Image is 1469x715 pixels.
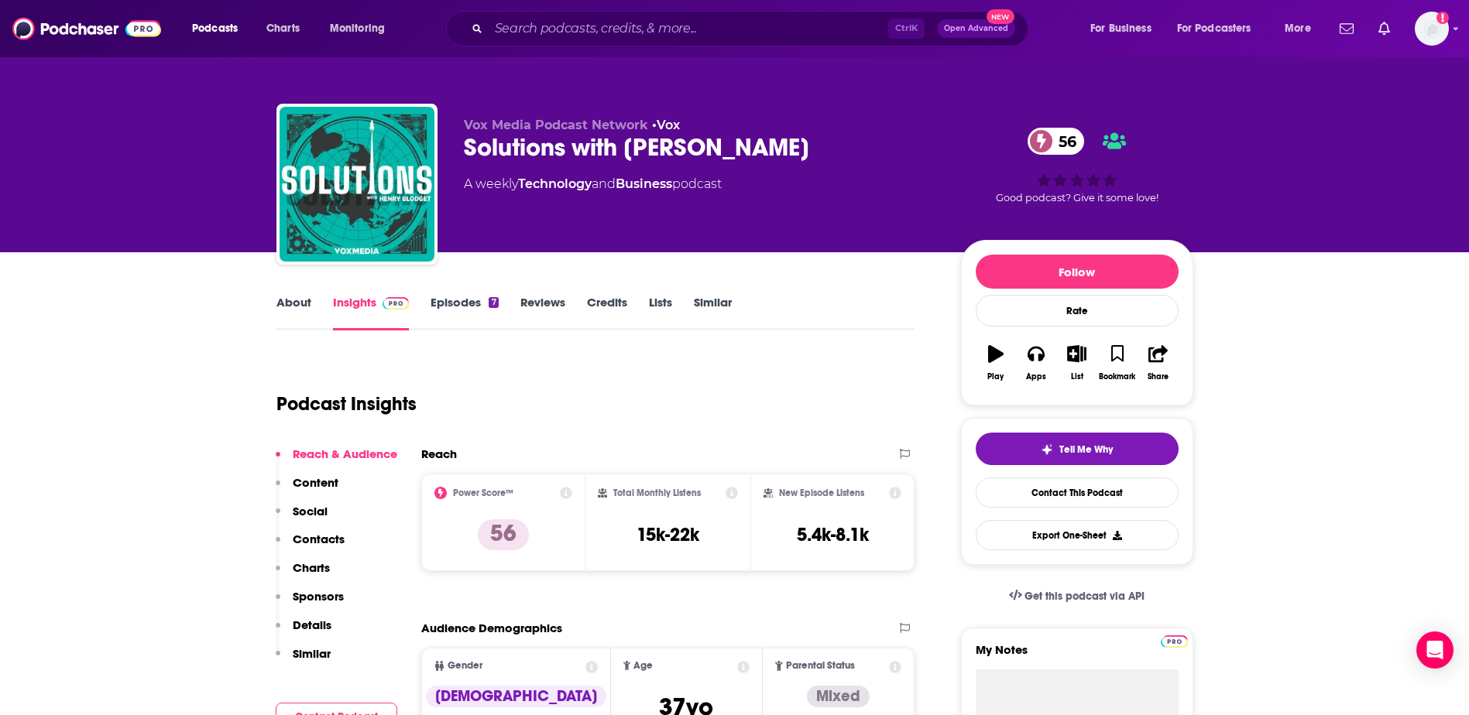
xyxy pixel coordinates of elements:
button: Share [1138,335,1178,391]
p: Reach & Audience [293,446,397,461]
span: Ctrl K [888,19,925,39]
button: Contacts [276,532,345,560]
button: open menu [181,16,258,41]
button: Similar [276,646,331,675]
div: Share [1148,372,1169,381]
a: About [276,295,311,330]
div: Apps [1026,372,1046,381]
p: Contacts [293,532,345,546]
span: More [1285,18,1311,39]
img: Podchaser Pro [1161,635,1188,648]
a: InsightsPodchaser Pro [333,295,410,330]
span: Tell Me Why [1059,443,1113,456]
label: My Notes [976,642,1179,669]
h3: 15k-22k [637,523,699,546]
span: Monitoring [330,18,385,39]
p: Details [293,617,331,632]
img: User Profile [1415,12,1449,46]
span: Good podcast? Give it some love! [996,192,1158,204]
button: Details [276,617,331,646]
div: Rate [976,295,1179,327]
h3: 5.4k-8.1k [797,523,869,546]
h2: Power Score™ [453,487,513,498]
p: Social [293,504,328,518]
button: open menu [1274,16,1330,41]
span: For Podcasters [1177,18,1251,39]
p: Content [293,475,338,490]
p: Charts [293,560,330,575]
a: Show notifications dropdown [1372,15,1396,42]
a: 56 [1028,128,1084,155]
div: Play [987,372,1004,381]
a: Business [616,176,672,191]
button: Export One-Sheet [976,520,1179,550]
button: open menu [319,16,405,41]
span: Charts [266,18,300,39]
span: Get this podcast via API [1025,590,1145,603]
a: Pro website [1161,633,1188,648]
button: open menu [1167,16,1274,41]
input: Search podcasts, credits, & more... [489,16,888,41]
a: Show notifications dropdown [1333,15,1360,42]
span: New [987,9,1014,24]
button: Show profile menu [1415,12,1449,46]
a: Lists [649,295,672,330]
div: [DEMOGRAPHIC_DATA] [426,686,606,707]
a: Similar [694,295,732,330]
span: Open Advanced [944,25,1008,32]
button: Follow [976,255,1179,289]
a: Reviews [520,295,565,330]
button: Charts [276,560,330,589]
div: Bookmark [1099,372,1135,381]
img: Podchaser - Follow, Share and Rate Podcasts [12,14,161,43]
button: List [1056,335,1097,391]
button: Reach & Audience [276,446,397,475]
span: Gender [448,661,482,671]
div: A weekly podcast [464,175,722,193]
button: Play [976,335,1016,391]
a: Charts [256,16,309,41]
span: Podcasts [192,18,238,39]
div: List [1071,372,1083,381]
a: Technology [518,176,592,191]
button: Bookmark [1097,335,1138,391]
span: Parental Status [786,661,855,671]
h2: Audience Demographics [421,621,562,635]
span: and [592,176,616,191]
img: Solutions with Henry Blodget [280,107,434,262]
div: Search podcasts, credits, & more... [461,11,1043,46]
h1: Podcast Insights [276,392,417,416]
button: Open AdvancedNew [937,19,1015,38]
button: Social [276,504,328,532]
img: tell me why sparkle [1041,443,1053,456]
p: 56 [478,519,529,550]
a: Episodes7 [431,295,498,330]
div: Open Intercom Messenger [1416,631,1454,669]
span: Logged in as WE_Broadcast1 [1415,12,1449,46]
span: Age [633,661,653,671]
p: Sponsors [293,589,344,604]
h2: New Episode Listens [779,487,864,498]
button: tell me why sparkleTell Me Why [976,433,1179,465]
button: Sponsors [276,589,344,617]
span: • [652,118,680,132]
span: 56 [1043,128,1084,155]
svg: Add a profile image [1436,12,1449,24]
div: 7 [489,297,498,308]
h2: Reach [421,446,457,461]
h2: Total Monthly Listens [613,487,701,498]
p: Similar [293,646,331,661]
button: open menu [1079,16,1171,41]
span: For Business [1090,18,1152,39]
button: Apps [1016,335,1056,391]
img: Podchaser Pro [383,297,410,310]
a: Get this podcast via API [997,577,1158,615]
span: Vox Media Podcast Network [464,118,648,132]
div: Mixed [807,686,870,707]
a: Contact This Podcast [976,477,1179,508]
div: 56Good podcast? Give it some love! [961,118,1193,214]
button: Content [276,475,338,504]
a: Vox [657,118,680,132]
